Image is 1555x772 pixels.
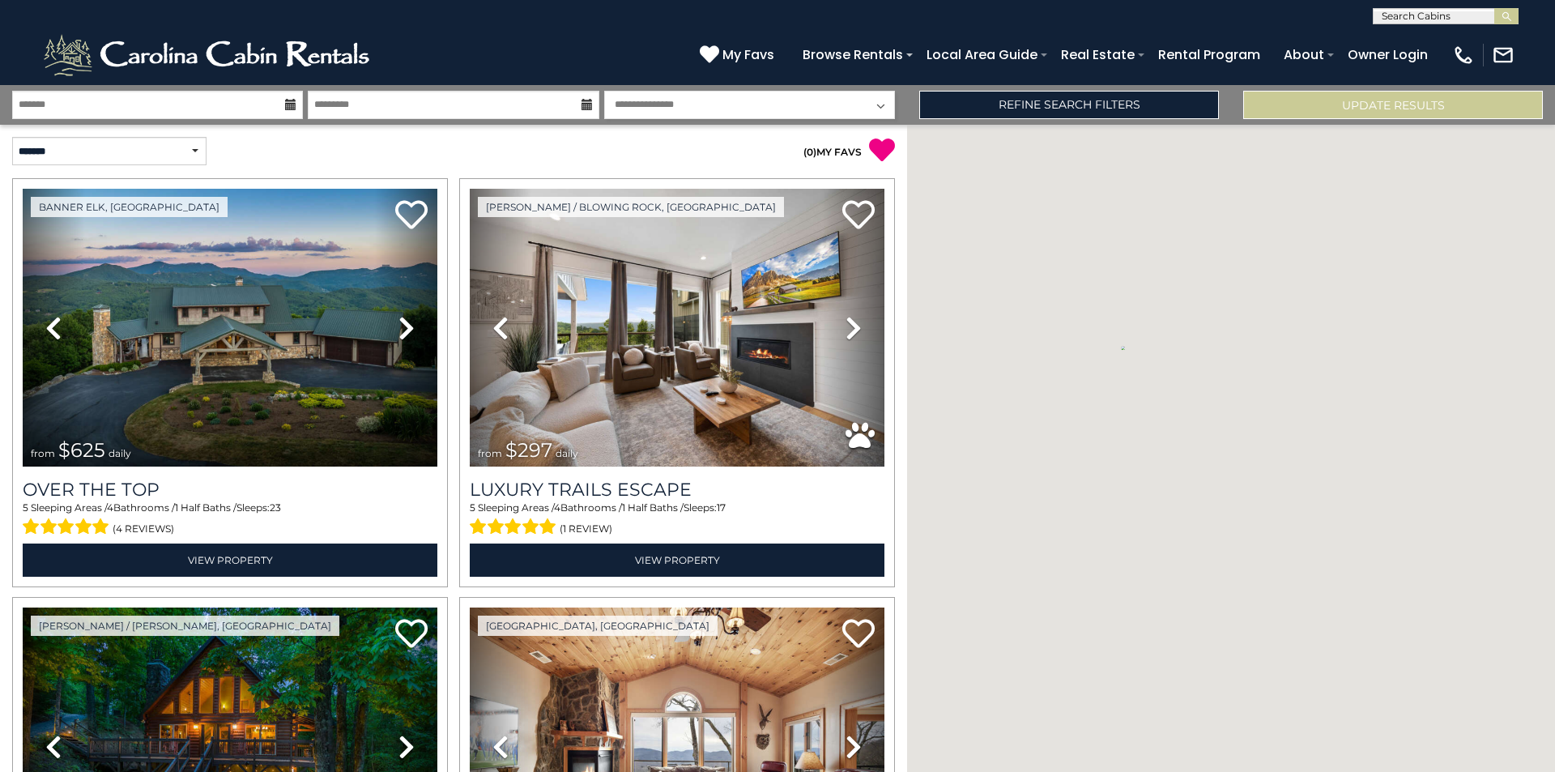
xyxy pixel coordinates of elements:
[700,45,778,66] a: My Favs
[107,501,113,514] span: 4
[842,198,875,233] a: Add to favorites
[842,617,875,652] a: Add to favorites
[717,501,726,514] span: 17
[918,41,1046,69] a: Local Area Guide
[23,479,437,501] a: Over The Top
[478,447,502,459] span: from
[31,197,228,217] a: Banner Elk, [GEOGRAPHIC_DATA]
[478,616,718,636] a: [GEOGRAPHIC_DATA], [GEOGRAPHIC_DATA]
[560,518,612,540] span: (1 review)
[919,91,1219,119] a: Refine Search Filters
[395,198,428,233] a: Add to favorites
[175,501,236,514] span: 1 Half Baths /
[40,31,377,79] img: White-1-2.png
[31,447,55,459] span: from
[470,501,475,514] span: 5
[23,189,437,467] img: thumbnail_167153549.jpeg
[554,501,560,514] span: 4
[478,197,784,217] a: [PERSON_NAME] / Blowing Rock, [GEOGRAPHIC_DATA]
[23,544,437,577] a: View Property
[1452,44,1475,66] img: phone-regular-white.png
[470,501,884,540] div: Sleeping Areas / Bathrooms / Sleeps:
[1150,41,1268,69] a: Rental Program
[1276,41,1332,69] a: About
[1492,44,1515,66] img: mail-regular-white.png
[622,501,684,514] span: 1 Half Baths /
[1053,41,1143,69] a: Real Estate
[113,518,174,540] span: (4 reviews)
[58,438,105,462] span: $625
[470,544,884,577] a: View Property
[1340,41,1436,69] a: Owner Login
[1243,91,1543,119] button: Update Results
[470,479,884,501] a: Luxury Trails Escape
[395,617,428,652] a: Add to favorites
[795,41,911,69] a: Browse Rentals
[803,146,862,158] a: (0)MY FAVS
[470,189,884,467] img: thumbnail_168695581.jpeg
[109,447,131,459] span: daily
[803,146,816,158] span: ( )
[556,447,578,459] span: daily
[505,438,552,462] span: $297
[270,501,281,514] span: 23
[31,616,339,636] a: [PERSON_NAME] / [PERSON_NAME], [GEOGRAPHIC_DATA]
[722,45,774,65] span: My Favs
[23,501,437,540] div: Sleeping Areas / Bathrooms / Sleeps:
[23,501,28,514] span: 5
[807,146,813,158] span: 0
